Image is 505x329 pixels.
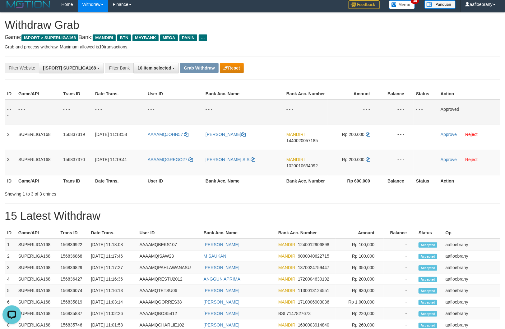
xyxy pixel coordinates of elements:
button: Grab Withdraw [180,63,218,73]
td: 156835819 [58,296,89,308]
span: MANDIRI [286,157,305,162]
a: Reject [465,132,478,137]
td: aafloebrany [443,296,500,308]
th: ID [5,175,16,187]
td: 156835837 [58,308,89,319]
td: - [384,262,416,273]
a: [PERSON_NAME] [204,300,239,304]
div: Filter Bank [105,63,133,73]
a: [PERSON_NAME] S SI [206,157,255,162]
th: Game/API [16,175,61,187]
th: Game/API [16,227,58,239]
td: - - - [379,100,414,125]
a: Copy 200000 to clipboard [366,157,370,162]
span: 156837319 [63,132,85,137]
td: aafloebrany [443,308,500,319]
td: - [384,285,416,296]
a: AAAAMQJOHN57 [148,132,188,137]
span: MAYBANK [132,34,159,41]
span: MANDIRI [278,254,297,259]
th: Bank Acc. Number [284,88,328,100]
td: Rp 100,000 [336,239,384,250]
td: AAAAMQBEKS107 [137,239,201,250]
a: Reject [465,157,478,162]
span: BTN [117,34,131,41]
span: 156837370 [63,157,85,162]
span: Copy 1020010634092 to clipboard [286,163,318,168]
td: - - - [379,150,414,175]
span: Copy 1690003914840 to clipboard [298,322,329,327]
h1: Withdraw Grab [5,19,500,31]
span: Accepted [419,277,437,282]
span: Rp 200.000 [342,157,364,162]
td: - [384,250,416,262]
td: AAAAMQTETSU06 [137,285,201,296]
th: Bank Acc. Name [203,88,284,100]
th: Bank Acc. Number [276,227,336,239]
span: Accepted [419,242,437,248]
span: MEGA [160,34,178,41]
span: ISPORT > SUPERLIGA168 [21,34,78,41]
td: AAAAMQPAHLAWANASU [137,262,201,273]
td: 3 [5,262,16,273]
td: 156836074 [58,285,89,296]
td: - - - [5,100,16,125]
th: Status [416,227,443,239]
div: Showing 1 to 3 of 3 entries [5,188,206,197]
a: Approve [441,157,457,162]
td: SUPERLIGA168 [16,239,58,250]
span: MANDIRI [93,34,116,41]
button: [ISPORT] SUPERLIGA168 [39,63,104,73]
td: - - - [203,100,284,125]
span: Copy 1240012906898 to clipboard [298,242,329,247]
h4: Game: Bank: [5,34,500,41]
th: ID [5,88,16,100]
td: - [384,296,416,308]
td: [DATE] 11:16:13 [89,285,137,296]
td: AAAAMQRESTU2012 [137,273,201,285]
td: - - - [284,100,328,125]
span: [DATE] 11:19:41 [95,157,127,162]
td: - - - [414,100,438,125]
td: SUPERLIGA168 [16,308,58,319]
span: PANIN [179,34,197,41]
th: Date Trans. [89,227,137,239]
img: Feedback.jpg [349,0,380,9]
td: Rp 200,000 [336,273,384,285]
td: AAAAMQGORRES38 [137,296,201,308]
td: [DATE] 11:18:08 [89,239,137,250]
span: MANDIRI [286,132,305,137]
span: MANDIRI [278,322,297,327]
td: 2 [5,250,16,262]
td: 1 [5,239,16,250]
td: - - - [93,100,145,125]
span: AAAAMQJOHN57 [148,132,183,137]
td: aafloebrany [443,285,500,296]
th: Status [414,175,438,187]
td: SUPERLIGA168 [16,273,58,285]
span: Copy 1720004630192 to clipboard [298,277,329,282]
td: - - - [379,125,414,150]
span: MANDIRI [278,265,297,270]
td: [DATE] 11:17:27 [89,262,137,273]
span: AAAAMQGREGO27 [148,157,188,162]
a: [PERSON_NAME] [204,265,239,270]
h1: 15 Latest Withdraw [5,210,500,222]
span: Copy 1440020057185 to clipboard [286,138,318,143]
td: [DATE] 11:02:26 [89,308,137,319]
span: MANDIRI [278,300,297,304]
td: - - - [328,100,379,125]
td: aafloebrany [443,262,500,273]
td: - [384,239,416,250]
span: MANDIRI [278,242,297,247]
td: Approved [438,100,500,125]
img: Button%20Memo.svg [389,0,415,9]
span: Copy 7147827673 to clipboard [286,311,311,316]
th: User ID [145,175,203,187]
a: AAAAMQGREGO27 [148,157,193,162]
th: Action [438,175,500,187]
span: MANDIRI [278,288,297,293]
th: Balance [384,227,416,239]
td: 5 [5,285,16,296]
span: Copy 1710006903036 to clipboard [298,300,329,304]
